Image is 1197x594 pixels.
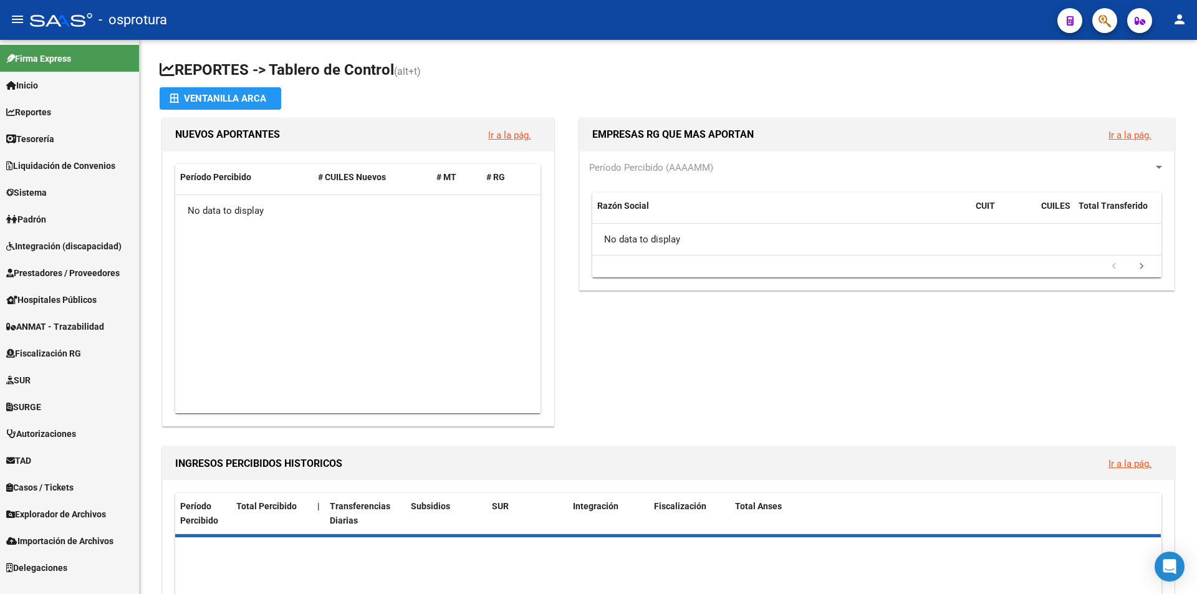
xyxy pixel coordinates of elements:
[180,172,251,182] span: Período Percibido
[6,320,104,333] span: ANMAT - Trazabilidad
[6,105,51,119] span: Reportes
[411,501,450,511] span: Subsidios
[6,186,47,199] span: Sistema
[6,481,74,494] span: Casos / Tickets
[10,12,25,27] mat-icon: menu
[592,193,971,234] datatable-header-cell: Razón Social
[6,347,81,360] span: Fiscalización RG
[1079,201,1148,211] span: Total Transferido
[492,501,509,511] span: SUR
[589,162,713,173] span: Período Percibido (AAAAMM)
[318,172,386,182] span: # CUILES Nuevos
[6,266,120,280] span: Prestadores / Proveedores
[1098,452,1161,475] button: Ir a la pág.
[6,534,113,548] span: Importación de Archivos
[1155,552,1185,582] div: Open Intercom Messenger
[1098,123,1161,146] button: Ir a la pág.
[1172,12,1187,27] mat-icon: person
[6,561,67,575] span: Delegaciones
[649,493,730,534] datatable-header-cell: Fiscalización
[6,132,54,146] span: Tesorería
[6,52,71,65] span: Firma Express
[6,159,115,173] span: Liquidación de Convenios
[175,164,313,191] datatable-header-cell: Período Percibido
[312,493,325,534] datatable-header-cell: |
[1108,458,1151,469] a: Ir a la pág.
[431,164,481,191] datatable-header-cell: # MT
[592,224,1161,255] div: No data to display
[313,164,432,191] datatable-header-cell: # CUILES Nuevos
[976,201,995,211] span: CUIT
[487,493,568,534] datatable-header-cell: SUR
[170,87,271,110] div: Ventanilla ARCA
[6,373,31,387] span: SUR
[573,501,618,511] span: Integración
[317,501,320,511] span: |
[6,400,41,414] span: SURGE
[436,172,456,182] span: # MT
[6,213,46,226] span: Padrón
[1041,201,1070,211] span: CUILES
[6,239,122,253] span: Integración (discapacidad)
[6,293,97,307] span: Hospitales Públicos
[971,193,1036,234] datatable-header-cell: CUIT
[6,507,106,521] span: Explorador de Archivos
[730,493,1151,534] datatable-header-cell: Total Anses
[394,65,421,77] span: (alt+t)
[592,128,754,140] span: EMPRESAS RG QUE MAS APORTAN
[1036,193,1074,234] datatable-header-cell: CUILES
[175,128,280,140] span: NUEVOS APORTANTES
[406,493,487,534] datatable-header-cell: Subsidios
[180,501,218,525] span: Período Percibido
[160,60,1177,82] h1: REPORTES -> Tablero de Control
[236,501,297,511] span: Total Percibido
[99,6,167,34] span: - osprotura
[654,501,706,511] span: Fiscalización
[6,79,38,92] span: Inicio
[1074,193,1161,234] datatable-header-cell: Total Transferido
[488,130,531,141] a: Ir a la pág.
[1130,260,1153,274] a: go to next page
[160,87,281,110] button: Ventanilla ARCA
[175,457,342,469] span: INGRESOS PERCIBIDOS HISTORICOS
[597,201,649,211] span: Razón Social
[325,493,406,534] datatable-header-cell: Transferencias Diarias
[481,164,531,191] datatable-header-cell: # RG
[6,454,31,467] span: TAD
[1108,130,1151,141] a: Ir a la pág.
[735,501,782,511] span: Total Anses
[330,501,390,525] span: Transferencias Diarias
[568,493,649,534] datatable-header-cell: Integración
[486,172,505,182] span: # RG
[478,123,541,146] button: Ir a la pág.
[175,195,541,226] div: No data to display
[1102,260,1126,274] a: go to previous page
[231,493,312,534] datatable-header-cell: Total Percibido
[6,427,76,441] span: Autorizaciones
[175,493,231,534] datatable-header-cell: Período Percibido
